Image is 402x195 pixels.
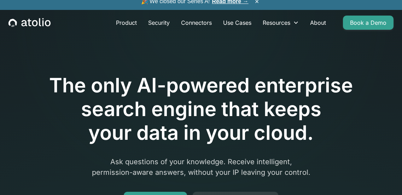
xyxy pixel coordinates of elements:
[142,16,175,30] a: Security
[343,16,394,30] a: Book a Demo
[257,16,304,30] div: Resources
[175,16,217,30] a: Connectors
[20,74,382,145] h1: The only AI-powered enterprise search engine that keeps your data in your cloud.
[217,16,257,30] a: Use Cases
[263,18,290,27] div: Resources
[65,156,337,178] p: Ask questions of your knowledge. Receive intelligent, permission-aware answers, without your IP l...
[8,18,51,27] a: home
[110,16,142,30] a: Product
[304,16,332,30] a: About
